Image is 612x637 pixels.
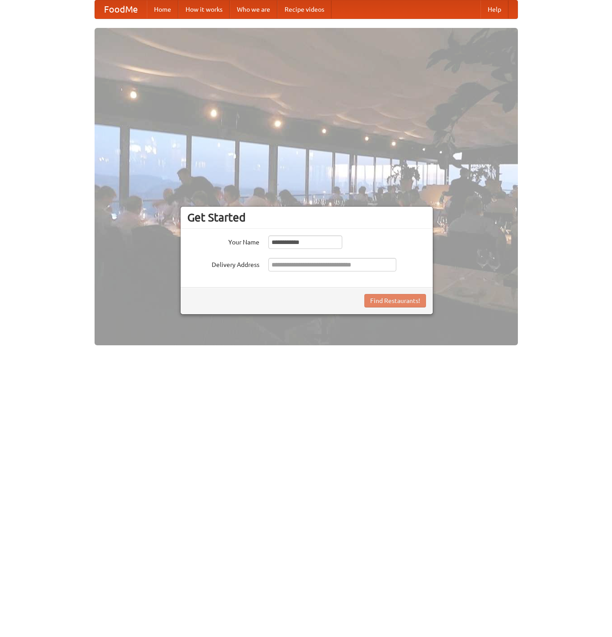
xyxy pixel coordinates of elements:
[481,0,508,18] a: Help
[230,0,277,18] a: Who we are
[187,211,426,224] h3: Get Started
[277,0,331,18] a: Recipe videos
[187,235,259,247] label: Your Name
[95,0,147,18] a: FoodMe
[364,294,426,307] button: Find Restaurants!
[147,0,178,18] a: Home
[187,258,259,269] label: Delivery Address
[178,0,230,18] a: How it works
